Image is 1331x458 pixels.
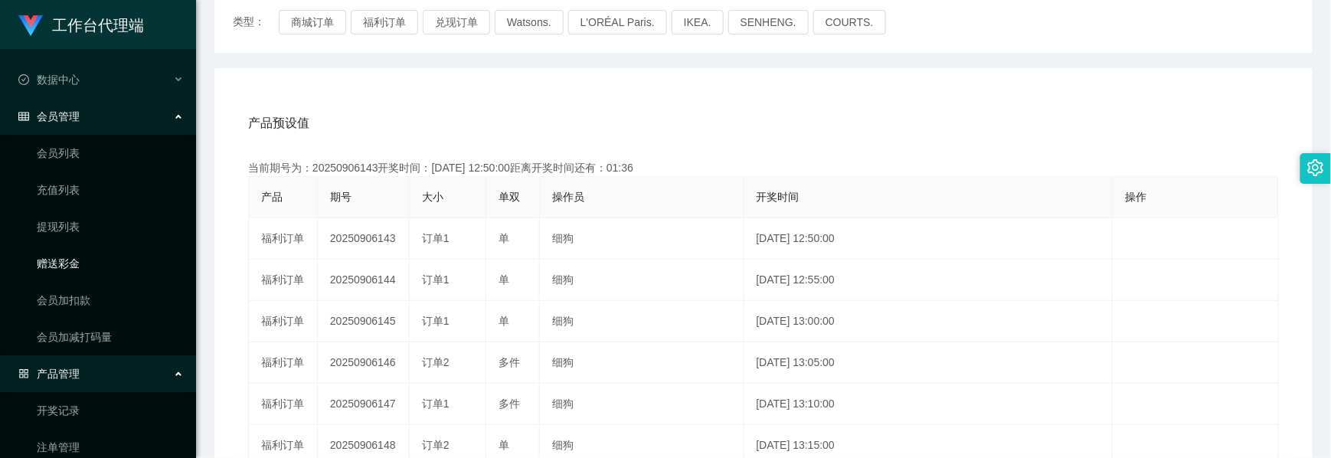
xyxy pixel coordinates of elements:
td: 细狗 [540,218,744,260]
td: 细狗 [540,384,744,425]
span: 操作 [1125,191,1146,203]
a: 开奖记录 [37,395,184,426]
button: 兑现订单 [423,10,490,34]
td: 福利订单 [249,384,318,425]
a: 充值列表 [37,175,184,205]
span: 单 [499,232,509,244]
span: 订单2 [422,439,450,451]
span: 多件 [499,356,520,368]
span: 单 [499,273,509,286]
span: 大小 [422,191,443,203]
td: 细狗 [540,260,744,301]
td: 20250906147 [318,384,410,425]
span: 类型： [233,10,279,34]
span: 数据中心 [18,74,80,86]
span: 单 [499,315,509,327]
span: 单双 [499,191,520,203]
td: 20250906146 [318,342,410,384]
i: 图标: appstore-o [18,368,29,379]
i: 图标: check-circle-o [18,74,29,85]
a: 会员加减打码量 [37,322,184,352]
a: 赠送彩金 [37,248,184,279]
span: 产品预设值 [248,114,309,132]
span: 期号 [330,191,352,203]
span: 产品 [261,191,283,203]
td: [DATE] 13:00:00 [744,301,1114,342]
td: [DATE] 13:05:00 [744,342,1114,384]
td: 福利订单 [249,260,318,301]
td: 20250906144 [318,260,410,301]
button: Watsons. [495,10,564,34]
a: 工作台代理端 [18,18,144,31]
td: 20250906145 [318,301,410,342]
td: 细狗 [540,342,744,384]
span: 产品管理 [18,368,80,380]
a: 会员加扣款 [37,285,184,316]
button: SENHENG. [728,10,809,34]
button: IKEA. [672,10,724,34]
td: [DATE] 13:10:00 [744,384,1114,425]
td: 福利订单 [249,342,318,384]
td: [DATE] 12:50:00 [744,218,1114,260]
span: 单 [499,439,509,451]
button: COURTS. [813,10,886,34]
i: 图标: setting [1307,159,1324,176]
a: 提现列表 [37,211,184,242]
i: 图标: table [18,111,29,122]
span: 订单1 [422,397,450,410]
td: 细狗 [540,301,744,342]
td: [DATE] 12:55:00 [744,260,1114,301]
button: 福利订单 [351,10,418,34]
span: 订单2 [422,356,450,368]
td: 20250906143 [318,218,410,260]
span: 开奖时间 [757,191,800,203]
span: 会员管理 [18,110,80,123]
span: 订单1 [422,315,450,327]
button: 商城订单 [279,10,346,34]
img: logo.9652507e.png [18,15,43,37]
div: 当前期号为：20250906143开奖时间：[DATE] 12:50:00距离开奖时间还有：01:36 [248,160,1279,176]
h1: 工作台代理端 [52,1,144,50]
span: 订单1 [422,232,450,244]
span: 多件 [499,397,520,410]
span: 操作员 [552,191,584,203]
a: 会员列表 [37,138,184,168]
span: 订单1 [422,273,450,286]
td: 福利订单 [249,301,318,342]
td: 福利订单 [249,218,318,260]
button: L'ORÉAL Paris. [568,10,667,34]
